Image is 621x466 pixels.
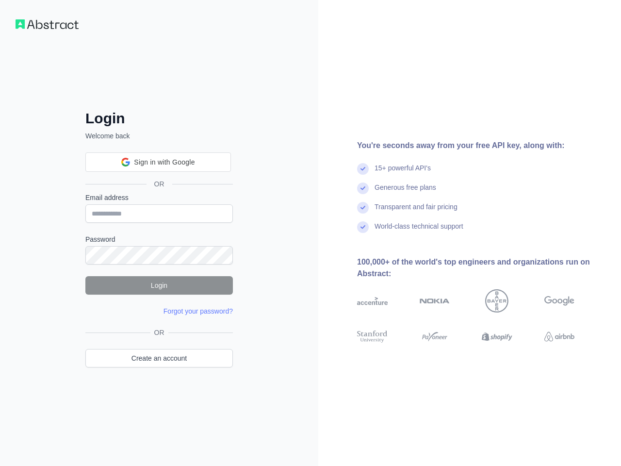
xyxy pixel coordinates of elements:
img: Workflow [16,19,79,29]
a: Forgot your password? [163,307,233,315]
label: Password [85,234,233,244]
img: nokia [420,289,450,313]
button: Login [85,276,233,295]
div: World-class technical support [375,221,463,241]
label: Email address [85,193,233,202]
img: airbnb [544,329,575,344]
img: accenture [357,289,388,313]
img: google [544,289,575,313]
div: Generous free plans [375,183,436,202]
p: Welcome back [85,131,233,141]
a: Create an account [85,349,233,367]
img: bayer [485,289,508,313]
img: check mark [357,202,369,214]
img: check mark [357,163,369,175]
div: You're seconds away from your free API key, along with: [357,140,605,151]
img: payoneer [420,329,450,344]
img: stanford university [357,329,388,344]
img: check mark [357,183,369,194]
h2: Login [85,110,233,127]
div: 15+ powerful API's [375,163,431,183]
span: OR [150,328,168,337]
span: OR [147,179,172,189]
img: check mark [357,221,369,233]
div: 100,000+ of the world's top engineers and organizations run on Abstract: [357,256,605,280]
img: shopify [482,329,512,344]
span: Sign in with Google [134,157,195,167]
div: Transparent and fair pricing [375,202,458,221]
div: Sign in with Google [85,152,231,172]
